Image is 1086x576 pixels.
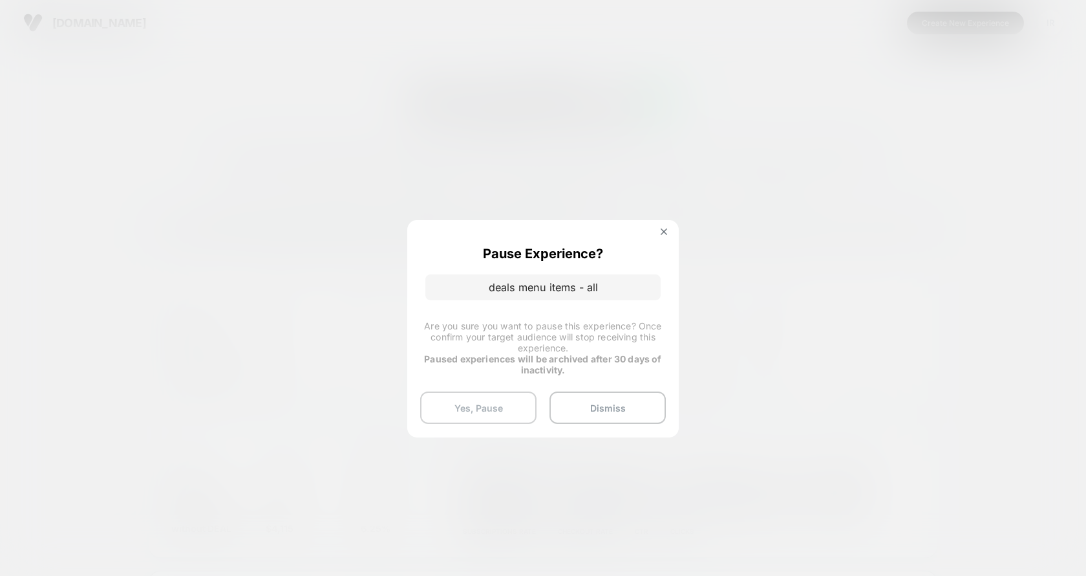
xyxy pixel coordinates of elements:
[425,274,661,300] p: deals menu items - all
[483,246,603,261] p: Pause Experience?
[420,392,537,424] button: Yes, Pause
[549,392,666,424] button: Dismiss
[424,353,661,375] strong: Paused experiences will be archived after 30 days of inactivity.
[661,228,667,235] img: close
[424,320,661,353] span: Are you sure you want to pause this experience? Once confirm your target audience will stop recei...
